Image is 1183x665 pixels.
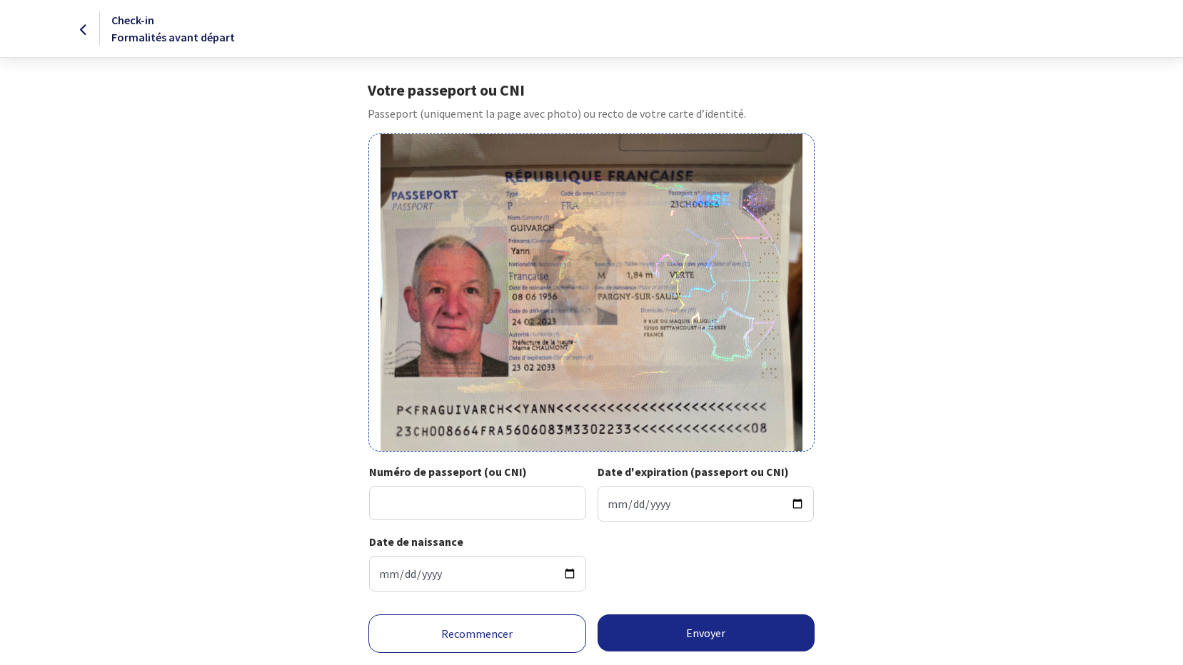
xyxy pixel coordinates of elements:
[368,81,815,99] h1: Votre passeport ou CNI
[598,465,789,479] strong: Date d'expiration (passeport ou CNI)
[381,134,802,450] img: guivarch-yann.jpg
[368,614,586,653] a: Recommencer
[598,614,815,651] button: Envoyer
[368,105,815,122] p: Passeport (uniquement la page avec photo) ou recto de votre carte d’identité.
[369,534,463,549] strong: Date de naissance
[369,465,527,479] strong: Numéro de passeport (ou CNI)
[111,13,235,44] span: Check-in Formalités avant départ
